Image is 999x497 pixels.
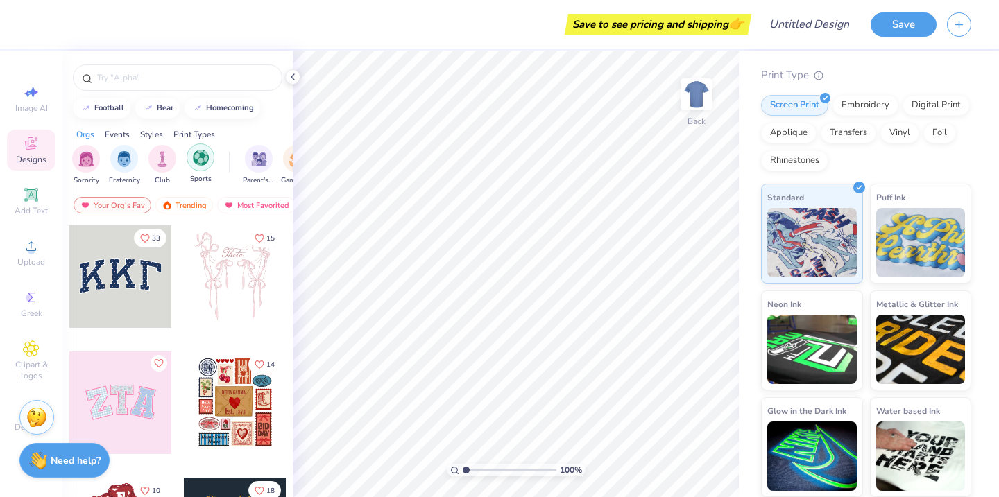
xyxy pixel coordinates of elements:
div: Digital Print [903,95,970,116]
button: Like [134,229,166,247]
button: filter button [148,145,176,186]
div: Foil [923,123,956,143]
button: filter button [109,145,140,186]
div: filter for Club [148,145,176,186]
span: Greek [21,308,42,319]
img: Water based Ink [876,421,966,491]
button: football [73,98,130,119]
span: Fraternity [109,175,140,186]
div: filter for Sorority [72,145,100,186]
span: Club [155,175,170,186]
div: Save to see pricing and shipping [568,14,748,35]
div: Transfers [821,123,876,143]
span: Neon Ink [767,297,801,311]
span: 👉 [728,15,744,32]
div: filter for Parent's Weekend [243,145,275,186]
span: Puff Ink [876,190,905,204]
div: bear [157,104,173,112]
button: filter button [72,145,100,186]
div: Rhinestones [761,150,828,171]
span: Water based Ink [876,403,940,418]
input: Try "Alpha" [96,71,273,85]
img: most_fav.gif [223,200,234,210]
div: Your Org's Fav [74,197,151,213]
div: Print Types [173,128,215,141]
div: football [94,104,124,112]
div: Most Favorited [217,197,296,213]
img: Neon Ink [767,315,857,384]
span: Clipart & logos [7,359,55,381]
img: trend_line.gif [80,104,92,112]
span: Glow in the Dark Ink [767,403,846,418]
img: Parent's Weekend Image [251,151,267,167]
div: Orgs [76,128,94,141]
input: Untitled Design [758,10,860,38]
img: most_fav.gif [80,200,91,210]
img: Game Day Image [289,151,305,167]
span: Sorority [74,175,99,186]
span: Upload [17,256,45,268]
div: Trending [155,197,213,213]
img: Back [683,80,710,108]
div: filter for Game Day [281,145,313,186]
span: 10 [152,487,160,494]
div: Events [105,128,130,141]
button: Like [248,355,281,374]
span: Add Text [15,205,48,216]
div: filter for Sports [187,143,214,184]
span: Parent's Weekend [243,175,275,186]
span: 18 [266,487,275,494]
img: Club Image [155,151,170,167]
div: Screen Print [761,95,828,116]
div: Applique [761,123,817,143]
span: 33 [152,235,160,242]
span: Sports [190,174,212,184]
img: Metallic & Glitter Ink [876,315,966,384]
span: 14 [266,361,275,368]
img: Glow in the Dark Ink [767,421,857,491]
img: trending.gif [162,200,173,210]
button: Save [871,12,937,37]
img: Fraternity Image [117,151,132,167]
img: Puff Ink [876,208,966,277]
button: bear [135,98,180,119]
span: 100 % [560,464,582,476]
button: filter button [187,145,214,186]
span: Decorate [15,421,48,433]
span: Designs [16,154,46,165]
button: homecoming [185,98,260,119]
div: homecoming [206,104,254,112]
div: Styles [140,128,163,141]
button: filter button [281,145,313,186]
img: trend_line.gif [143,104,154,112]
span: 15 [266,235,275,242]
div: Embroidery [832,95,898,116]
img: Standard [767,208,857,277]
span: Image AI [15,103,48,114]
div: Back [688,115,706,128]
button: filter button [243,145,275,186]
strong: Need help? [51,454,101,467]
button: Like [151,355,167,372]
span: Game Day [281,175,313,186]
div: Vinyl [880,123,919,143]
div: Print Type [761,67,971,83]
img: trend_line.gif [192,104,203,112]
img: Sorority Image [78,151,94,167]
span: Standard [767,190,804,204]
div: filter for Fraternity [109,145,140,186]
img: Sports Image [193,150,209,166]
button: Like [248,229,281,247]
span: Metallic & Glitter Ink [876,297,958,311]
